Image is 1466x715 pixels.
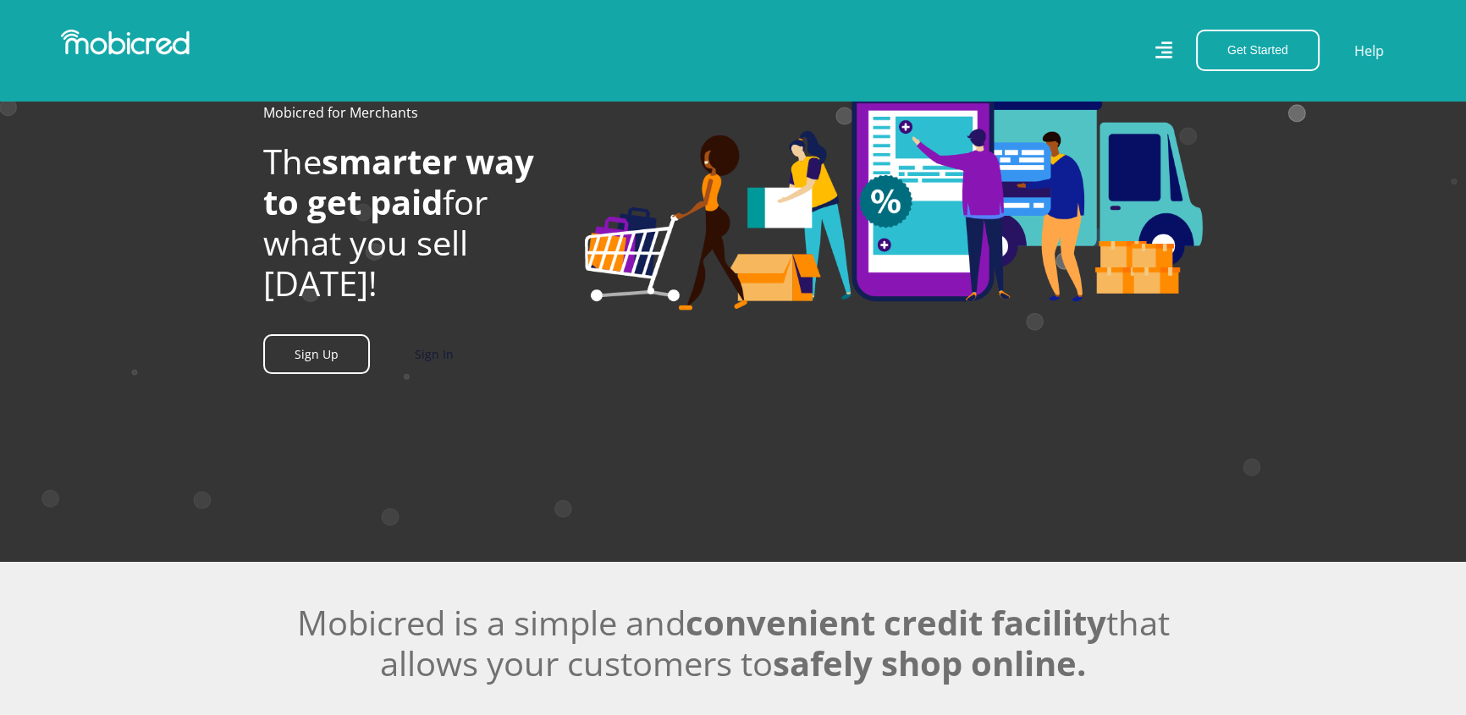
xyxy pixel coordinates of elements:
a: Sign In [414,346,453,362]
h2: The for what you sell [DATE]! [263,141,559,304]
span: convenient credit facility [686,599,1106,646]
a: Sign Up [263,334,370,374]
img: Welcome to Mobicred [585,44,1203,311]
a: Help [1353,40,1385,62]
h2: Mobicred is a simple and that allows your customers to [263,602,1203,684]
span: safely shop online. [773,640,1086,686]
h1: Mobicred for Merchants [263,105,559,121]
span: smarter way to get paid [263,138,534,225]
img: Mobicred [61,30,190,55]
button: Get Started [1196,30,1320,71]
